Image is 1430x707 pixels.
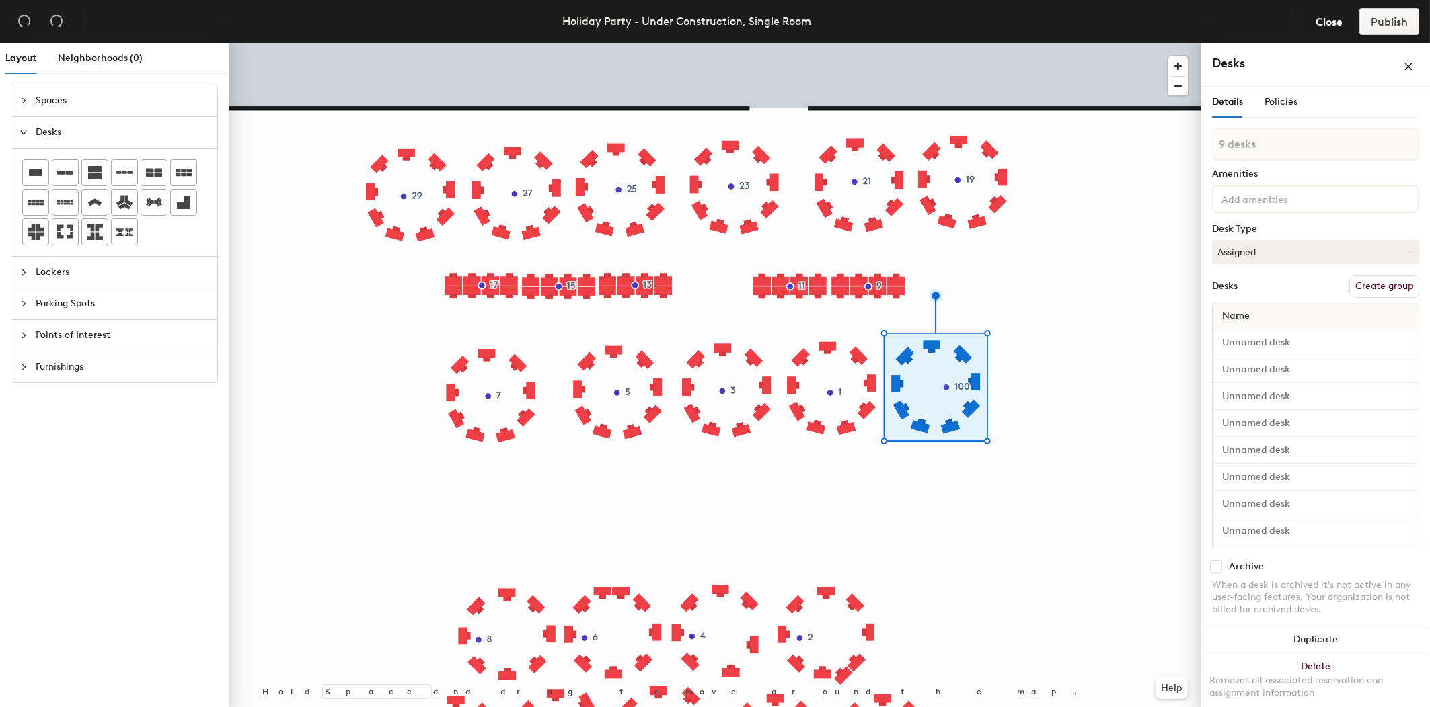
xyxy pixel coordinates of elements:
[58,52,143,64] span: Neighborhoods (0)
[20,97,28,105] span: collapsed
[11,8,38,35] button: Undo (⌘ + Z)
[1215,495,1416,513] input: Unnamed desk
[1212,224,1419,235] div: Desk Type
[1215,333,1416,352] input: Unnamed desk
[17,14,31,28] span: undo
[1212,281,1238,292] div: Desks
[563,13,812,30] div: Holiday Party - Under Construction, Single Room
[36,288,209,319] span: Parking Spots
[1304,8,1354,35] button: Close
[36,117,209,148] span: Desks
[1265,96,1297,108] span: Policies
[20,268,28,276] span: collapsed
[1404,62,1413,71] span: close
[1215,522,1416,540] input: Unnamed desk
[1349,275,1419,298] button: Create group
[1215,360,1416,379] input: Unnamed desk
[1156,677,1188,699] button: Help
[1212,54,1360,72] h4: Desks
[1359,8,1419,35] button: Publish
[36,85,209,116] span: Spaces
[1209,675,1422,699] div: Removes all associated reservation and assignment information
[20,128,28,136] span: expanded
[1229,561,1264,572] div: Archive
[36,351,209,382] span: Furnishings
[20,363,28,371] span: collapsed
[1215,304,1256,328] span: Name
[43,8,70,35] button: Redo (⌘ + ⇧ + Z)
[1215,387,1416,406] input: Unnamed desk
[1316,15,1343,28] span: Close
[1215,468,1416,487] input: Unnamed desk
[1212,96,1243,108] span: Details
[1215,414,1416,433] input: Unnamed desk
[1219,190,1340,206] input: Add amenities
[1212,240,1419,264] button: Assigned
[20,331,28,339] span: collapsed
[36,257,209,288] span: Lockers
[1212,579,1419,616] div: When a desk is archived it's not active in any user-facing features. Your organization is not bil...
[1201,626,1430,653] button: Duplicate
[1215,441,1416,460] input: Unnamed desk
[36,320,209,351] span: Points of Interest
[20,300,28,308] span: collapsed
[1212,169,1419,179] div: Amenities
[5,52,36,64] span: Layout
